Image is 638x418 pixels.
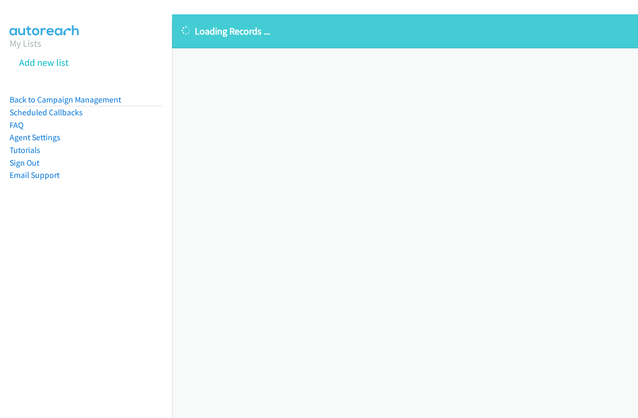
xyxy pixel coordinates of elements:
[10,158,39,168] a: Sign Out
[10,95,121,105] a: Back to Campaign Management
[10,120,23,130] a: FAQ
[10,107,83,117] a: Scheduled Callbacks
[182,24,628,38] p: Loading Records ...
[10,170,59,180] a: Email Support
[10,37,41,49] a: My Lists
[19,56,68,69] a: Add new list
[10,132,61,142] a: Agent Settings
[10,145,40,155] a: Tutorials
